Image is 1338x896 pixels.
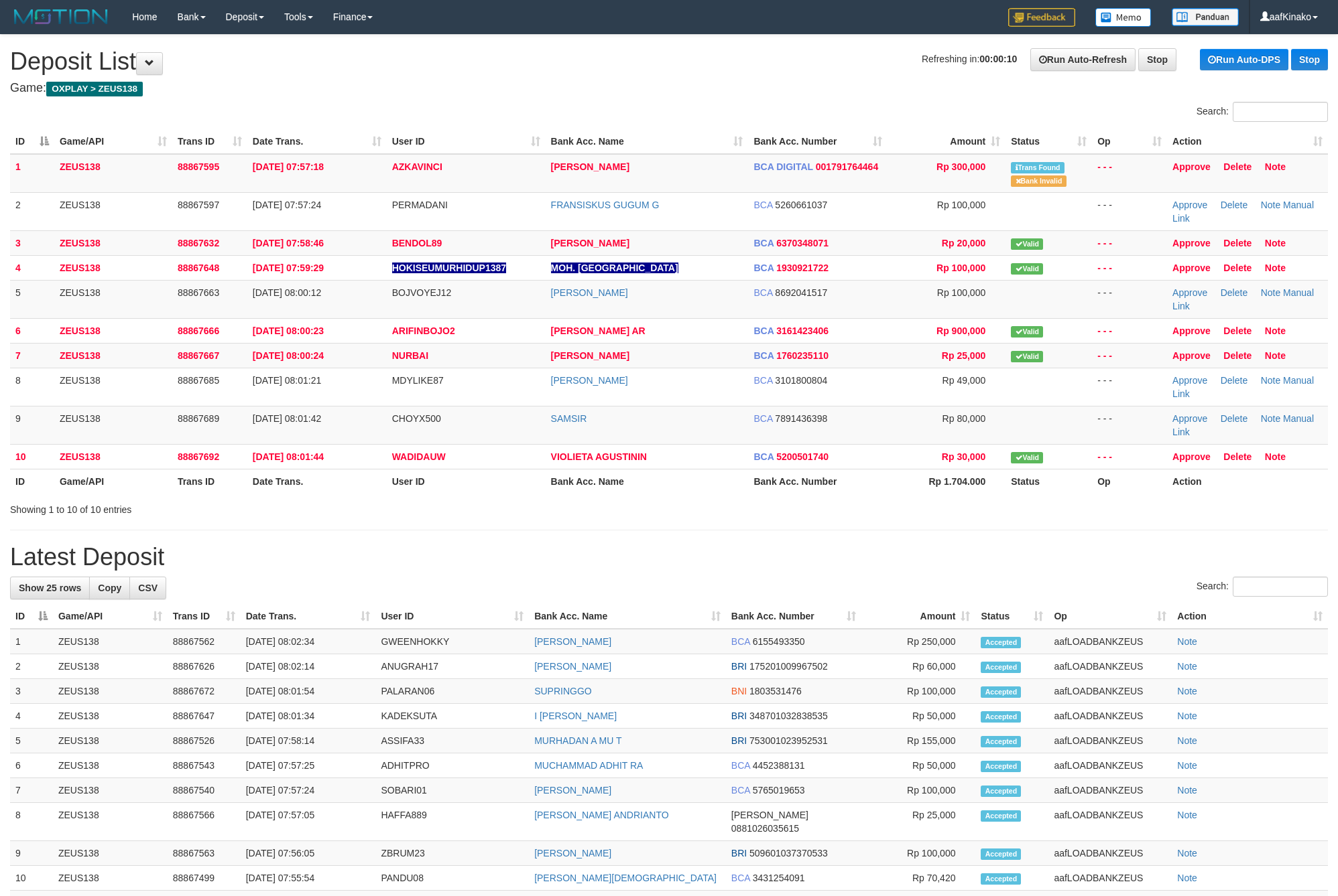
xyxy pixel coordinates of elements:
th: User ID: activate to sort column ascending [387,129,546,154]
td: ZEUS138 [53,753,168,778]
span: NURBAI [392,350,428,361]
span: Accepted [981,711,1021,723]
span: BCA [753,263,774,273]
span: Rp 900,000 [936,325,985,336]
td: Rp 155,000 [861,729,976,753]
th: Game/API [54,469,172,494]
td: ZEUS138 [54,192,172,230]
span: BCA [753,413,772,424]
span: Copy 175201009967502 to clipboard [749,661,828,672]
a: Note [1261,413,1281,424]
td: ZEUS138 [53,704,168,729]
span: ARIFINBOJO2 [392,325,455,336]
th: Op: activate to sort column ascending [1092,129,1167,154]
td: 88867626 [168,654,241,679]
a: [PERSON_NAME] [534,636,611,647]
span: BRI [731,711,747,721]
a: Approve [1172,451,1211,462]
span: 88867632 [178,238,219,248]
td: [DATE] 08:02:34 [241,629,376,654]
td: 88867672 [168,679,241,704]
span: Copy 753001023952531 to clipboard [749,735,828,746]
td: aafLOADBANKZEUS [1048,629,1172,654]
td: 3 [10,230,54,255]
a: [PERSON_NAME] [551,161,629,172]
span: Copy 8692041517 to clipboard [775,287,827,298]
span: Rp 100,000 [937,200,985,210]
a: VIOLIETA AGUSTININ [551,451,647,462]
span: BOJVOYEJ12 [392,287,452,298]
span: BCA [753,451,774,462]
th: Bank Acc. Number: activate to sort column ascending [726,604,861,629]
a: Copy [89,577,130,599]
a: Approve [1172,413,1207,424]
span: Valid transaction [1011,263,1043,275]
td: 2 [10,192,54,230]
a: Note [1177,873,1197,883]
td: 4 [10,255,54,280]
th: Op [1092,469,1167,494]
td: - - - [1092,280,1167,318]
span: BENDOL89 [392,238,442,248]
span: Copy 7891436398 to clipboard [775,413,827,424]
a: Delete [1223,263,1252,273]
td: ZEUS138 [54,343,172,368]
span: Accepted [981,786,1021,797]
span: 88867597 [178,200,219,210]
strong: 00:00:10 [979,54,1017,64]
span: Valid transaction [1011,238,1043,250]
td: 88867562 [168,629,241,654]
a: MOH. [GEOGRAPHIC_DATA] [551,263,678,273]
span: BCA [753,287,772,298]
span: Copy 1760235110 to clipboard [776,350,829,361]
th: ID: activate to sort column descending [10,604,53,629]
a: Delete [1223,161,1252,172]
a: Delete [1221,200,1248,210]
a: Approve [1172,375,1207,386]
td: Rp 100,000 [861,679,976,704]
span: PERMADANI [392,200,448,210]
td: [DATE] 08:01:54 [241,679,376,704]
a: Approve [1172,200,1207,210]
td: 88867566 [168,803,241,841]
span: Copy 3161423406 to clipboard [776,325,829,336]
a: SUPRINGGO [534,686,592,696]
td: 3 [10,679,53,704]
span: BCA [753,375,772,386]
span: 88867692 [178,451,219,462]
img: MOTION_logo.png [10,7,112,27]
span: 88867663 [178,287,219,298]
span: Copy 4452388131 to clipboard [753,760,805,771]
a: Note [1265,350,1286,361]
a: [PERSON_NAME] [534,785,611,796]
span: Accepted [981,662,1021,673]
a: Note [1265,451,1286,462]
td: aafLOADBANKZEUS [1048,778,1172,803]
a: Delete [1221,375,1248,386]
span: Accepted [981,686,1021,698]
td: Rp 250,000 [861,629,976,654]
a: Note [1177,711,1197,721]
td: ANUGRAH17 [375,654,529,679]
td: 88867526 [168,729,241,753]
td: Rp 25,000 [861,803,976,841]
td: ZEUS138 [53,803,168,841]
td: [DATE] 07:57:24 [241,778,376,803]
span: Copy 1930921722 to clipboard [776,263,829,273]
span: Copy 5260661037 to clipboard [775,200,827,210]
td: Rp 60,000 [861,654,976,679]
td: ZEUS138 [54,406,172,444]
td: - - - [1092,343,1167,368]
input: Search: [1233,102,1328,122]
label: Search: [1197,102,1328,122]
th: Bank Acc. Number [748,469,888,494]
td: 7 [10,778,53,803]
a: SAMSIR [551,413,587,424]
span: Similar transaction found [1011,162,1065,173]
span: 88867595 [178,161,219,172]
td: - - - [1092,255,1167,280]
a: Note [1265,238,1286,248]
a: Note [1261,375,1281,386]
td: ZEUS138 [53,729,168,753]
a: FRANSISKUS GUGUM G [551,200,660,210]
